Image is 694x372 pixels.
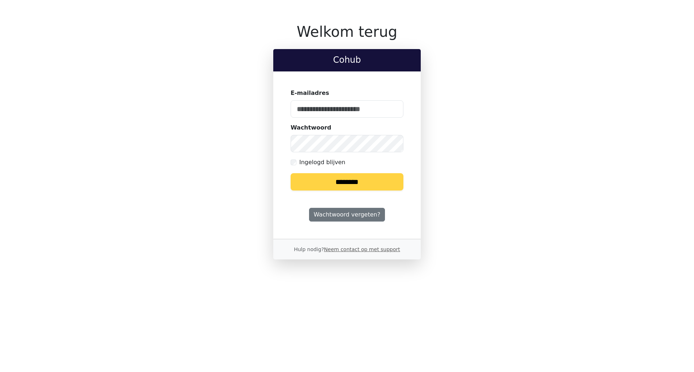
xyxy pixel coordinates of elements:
[273,23,421,40] h1: Welkom terug
[291,89,329,97] label: E-mailadres
[324,246,400,252] a: Neem contact op met support
[279,55,415,65] h2: Cohub
[299,158,345,167] label: Ingelogd blijven
[294,246,400,252] small: Hulp nodig?
[309,208,385,222] a: Wachtwoord vergeten?
[291,123,331,132] label: Wachtwoord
